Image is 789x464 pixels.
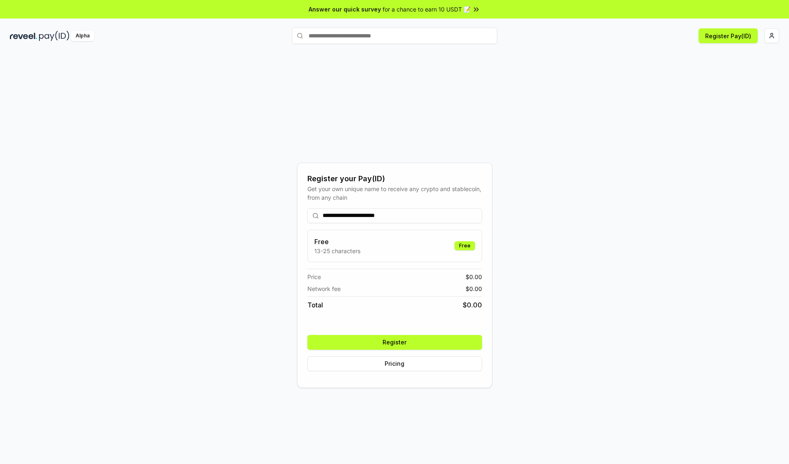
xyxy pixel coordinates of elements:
[466,272,482,281] span: $ 0.00
[71,31,94,41] div: Alpha
[699,28,758,43] button: Register Pay(ID)
[383,5,471,14] span: for a chance to earn 10 USDT 📝
[307,300,323,310] span: Total
[314,247,360,255] p: 13-25 characters
[10,31,37,41] img: reveel_dark
[307,335,482,350] button: Register
[463,300,482,310] span: $ 0.00
[314,237,360,247] h3: Free
[307,272,321,281] span: Price
[309,5,381,14] span: Answer our quick survey
[307,185,482,202] div: Get your own unique name to receive any crypto and stablecoin, from any chain
[307,356,482,371] button: Pricing
[39,31,69,41] img: pay_id
[307,284,341,293] span: Network fee
[307,173,482,185] div: Register your Pay(ID)
[466,284,482,293] span: $ 0.00
[454,241,475,250] div: Free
